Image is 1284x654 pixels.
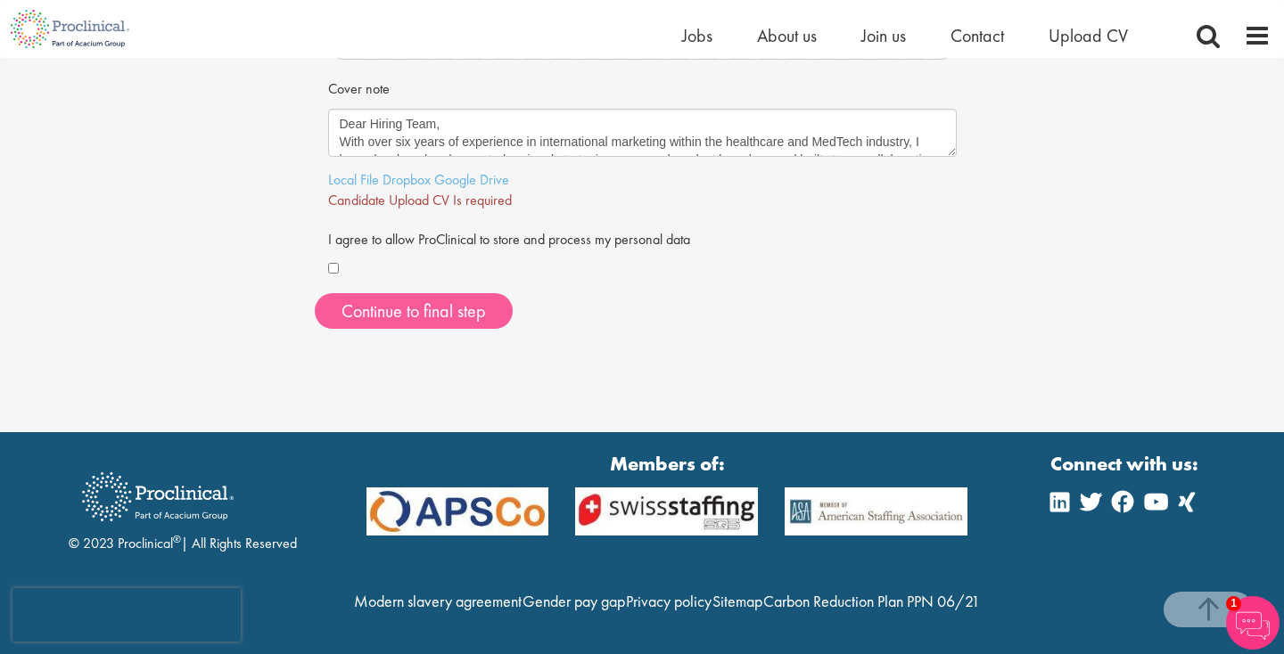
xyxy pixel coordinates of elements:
[173,532,181,546] sup: ®
[383,170,431,189] a: Dropbox
[1226,596,1241,611] span: 1
[366,450,968,478] strong: Members of:
[69,460,247,534] img: Proclinical Recruitment
[342,299,486,323] span: Continue to final step
[951,24,1004,47] a: Contact
[354,591,522,611] a: Modern slavery agreement
[12,588,241,642] iframe: reCAPTCHA
[328,224,690,250] label: I agree to allow ProClinical to store and process my personal data
[353,487,563,535] img: APSCo
[69,459,297,554] div: © 2023 Proclinical | All Rights Reserved
[757,24,817,47] a: About us
[1049,24,1128,47] a: Upload CV
[434,170,509,189] a: Google Drive
[1226,596,1280,650] img: Chatbot
[523,591,625,611] a: Gender pay gap
[763,591,980,611] a: Carbon Reduction Plan PPN 06/21
[328,73,390,100] label: Cover note
[1050,450,1202,478] strong: Connect with us:
[562,487,771,535] img: APSCo
[626,591,712,611] a: Privacy policy
[328,191,512,209] span: Candidate Upload CV Is required
[712,591,762,611] a: Sitemap
[682,24,712,47] a: Jobs
[861,24,906,47] a: Join us
[315,293,513,329] button: Continue to final step
[328,170,379,189] a: Local File
[771,487,981,535] img: APSCo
